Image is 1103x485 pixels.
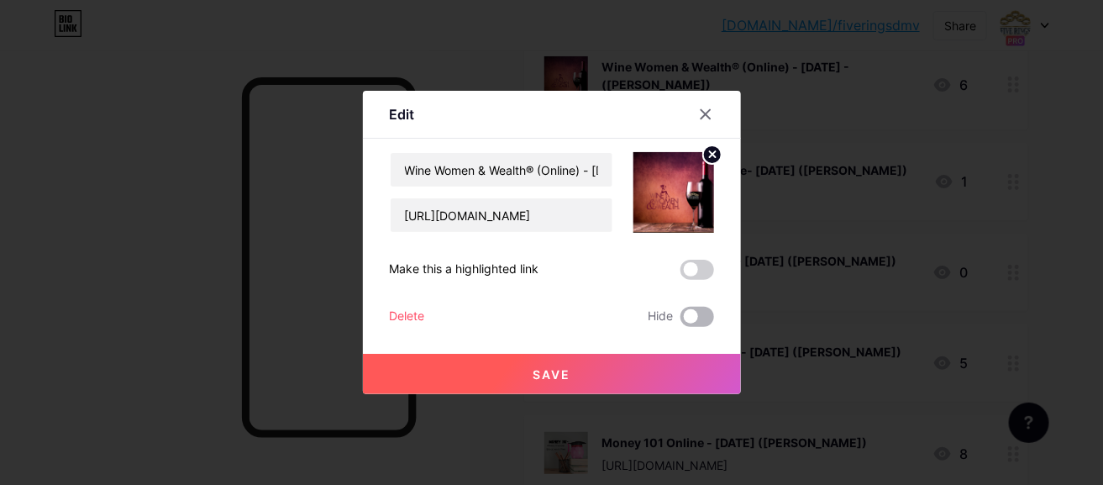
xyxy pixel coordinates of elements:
div: Make this a highlighted link [390,260,539,280]
span: Save [533,367,570,382]
button: Save [363,354,741,394]
img: link_thumbnail [633,152,714,233]
div: Edit [390,104,415,124]
div: Delete [390,307,425,327]
input: URL [391,198,612,232]
input: Title [391,153,612,187]
span: Hide [649,307,674,327]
